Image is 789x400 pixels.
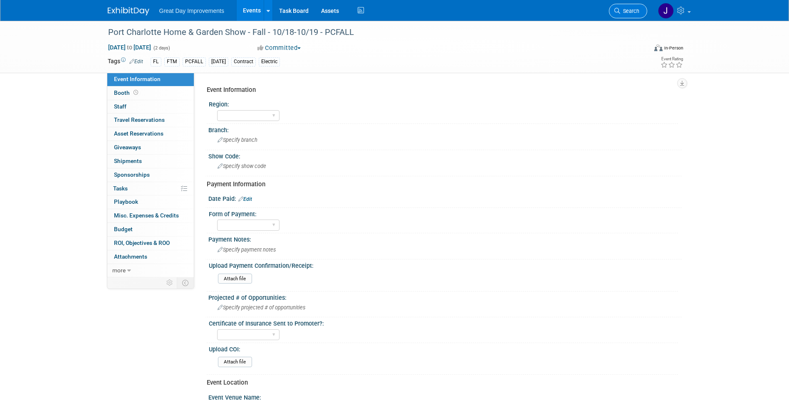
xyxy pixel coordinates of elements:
[183,57,206,66] div: PCFALL
[107,209,194,222] a: Misc. Expenses & Credits
[112,267,126,274] span: more
[209,208,678,218] div: Form of Payment:
[107,141,194,154] a: Giveaways
[208,233,682,244] div: Payment Notes:
[209,317,678,328] div: Certificate of Insurance Sent to Promoter?:
[107,168,194,182] a: Sponsorships
[209,343,678,353] div: Upload COI:
[114,198,138,205] span: Playbook
[114,253,147,260] span: Attachments
[107,195,194,209] a: Playbook
[114,171,150,178] span: Sponsorships
[107,264,194,277] a: more
[114,240,170,246] span: ROI, Objectives & ROO
[153,45,170,51] span: (2 days)
[107,182,194,195] a: Tasks
[620,8,639,14] span: Search
[129,59,143,64] a: Edit
[114,212,179,219] span: Misc. Expenses & Credits
[107,250,194,264] a: Attachments
[218,304,305,311] span: Specify projected # of opportunities
[238,196,252,202] a: Edit
[132,89,140,96] span: Booth not reserved yet
[208,150,682,160] div: Show Code:
[259,57,280,66] div: Electric
[654,44,663,51] img: Format-Inperson.png
[164,57,180,66] div: FTM
[107,155,194,168] a: Shipments
[114,76,161,82] span: Event Information
[255,44,304,52] button: Committed
[660,57,683,61] div: Event Rating
[107,127,194,141] a: Asset Reservations
[598,43,684,56] div: Event Format
[658,3,674,19] img: Jennifer Hockstra
[105,25,635,40] div: Port Charlotte Home & Garden Show - Fall - 10/18-10/19 - PCFALL
[114,158,142,164] span: Shipments
[108,7,149,15] img: ExhibitDay
[208,124,682,134] div: Branch:
[107,223,194,236] a: Budget
[159,7,224,14] span: Great Day Improvements
[209,98,678,109] div: Region:
[114,103,126,110] span: Staff
[218,247,276,253] span: Specify payment notes
[113,185,128,192] span: Tasks
[163,277,177,288] td: Personalize Event Tab Strip
[218,137,257,143] span: Specify branch
[107,114,194,127] a: Travel Reservations
[207,378,675,387] div: Event Location
[107,100,194,114] a: Staff
[114,226,133,232] span: Budget
[218,163,266,169] span: Specify show code
[107,86,194,100] a: Booth
[208,291,682,302] div: Projected # of Opportunities:
[126,44,134,51] span: to
[209,259,678,270] div: Upload Payment Confirmation/Receipt:
[207,86,675,94] div: Event Information
[107,237,194,250] a: ROI, Objectives & ROO
[208,193,682,203] div: Date Paid:
[114,116,165,123] span: Travel Reservations
[609,4,647,18] a: Search
[108,44,151,51] span: [DATE] [DATE]
[108,57,143,67] td: Tags
[114,130,163,137] span: Asset Reservations
[231,57,256,66] div: Contract
[114,144,141,151] span: Giveaways
[107,73,194,86] a: Event Information
[114,89,140,96] span: Booth
[207,180,675,189] div: Payment Information
[177,277,194,288] td: Toggle Event Tabs
[151,57,161,66] div: FL
[209,57,228,66] div: [DATE]
[664,45,683,51] div: In-Person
